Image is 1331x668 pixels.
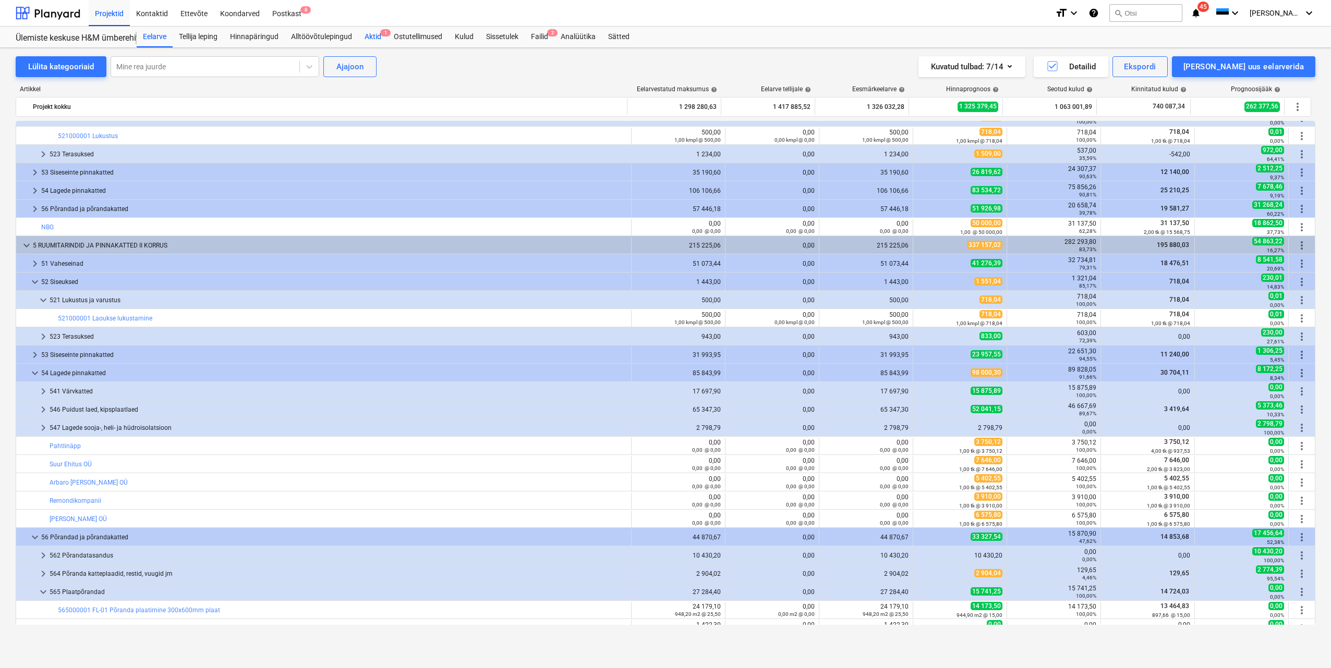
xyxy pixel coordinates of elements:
[1105,388,1190,395] div: 0,00
[1267,284,1284,290] small: 14,83%
[990,86,999,93] span: help
[1296,604,1308,616] span: Rohkem tegevusi
[636,187,721,194] div: 106 106,66
[636,205,721,213] div: 57 446,18
[1296,221,1308,233] span: Rohkem tegevusi
[636,333,721,340] div: 943,00
[946,85,999,93] div: Hinnaprognoos
[37,567,50,580] span: keyboard_arrow_right
[692,228,721,234] small: 0,00 @ 0,00
[824,187,909,194] div: 106 106,66
[358,27,388,47] a: Aktid1
[1159,219,1190,227] span: 31 137,50
[29,367,41,379] span: keyboard_arrow_down
[632,98,717,115] div: 1 298 280,63
[1079,246,1096,252] small: 83,73%
[1296,622,1308,635] span: Rohkem tegevusi
[50,497,101,504] a: Remondikompanii
[1252,201,1284,209] span: 31 268,24
[960,229,1002,235] small: 1,00 @ 50 000,00
[323,56,377,77] button: Ajajoon
[50,479,128,486] a: Arbaro [PERSON_NAME] OÜ
[1159,205,1190,212] span: 19 581,27
[956,138,1002,144] small: 1,00 kmpl @ 718,04
[862,137,909,143] small: 1,00 kmpl @ 500,00
[1270,375,1284,381] small: 8,34%
[50,146,627,163] div: 523 Terasuksed
[37,148,50,160] span: keyboard_arrow_right
[358,27,388,47] div: Aktid
[1079,356,1096,362] small: 94,55%
[16,56,106,77] button: Lülita kategooriaid
[1296,440,1308,452] span: Rohkem tegevusi
[50,383,627,400] div: 541 Värvkatted
[979,332,1002,340] span: 833,00
[730,388,815,395] div: 0,00
[1296,257,1308,270] span: Rohkem tegevusi
[525,27,554,47] div: Failid
[974,277,1002,286] span: 1 551,04
[1011,329,1096,344] div: 603,00
[1270,357,1284,363] small: 5,45%
[1296,385,1308,398] span: Rohkem tegevusi
[1296,330,1308,343] span: Rohkem tegevusi
[1079,192,1096,197] small: 90,81%
[636,351,721,358] div: 31 993,95
[1183,60,1304,73] div: [PERSON_NAME] uus eelarverida
[20,239,33,252] span: keyboard_arrow_down
[1011,402,1096,417] div: 46 667,69
[636,129,721,143] div: 500,00
[1076,137,1096,143] small: 100,00%
[1011,147,1096,162] div: 537,00
[224,27,285,47] div: Hinnapäringud
[1105,151,1190,158] div: -542,00
[1256,255,1284,264] span: 8 541,58
[862,319,909,325] small: 1,00 kmpl @ 500,00
[1011,366,1096,380] div: 89 828,05
[137,27,173,47] div: Eelarve
[803,86,811,93] span: help
[786,228,815,234] small: 0,00 @ 0,00
[1261,274,1284,282] span: 230,01
[1151,138,1190,144] small: 1,00 tk @ 718,04
[824,260,909,267] div: 51 073,44
[1296,403,1308,416] span: Rohkem tegevusi
[880,228,909,234] small: 0,00 @ 0,00
[29,203,41,215] span: keyboard_arrow_right
[16,85,628,93] div: Artikkel
[41,182,627,199] div: 54 Lagede pinnakatted
[602,27,636,47] div: Sätted
[1296,549,1308,562] span: Rohkem tegevusi
[1250,9,1302,17] span: [PERSON_NAME]
[29,184,41,197] span: keyboard_arrow_right
[1229,7,1241,19] i: keyboard_arrow_down
[1268,383,1284,391] span: 0,00
[636,169,721,176] div: 35 190,60
[1114,9,1122,17] span: search
[1079,338,1096,343] small: 72,39%
[1079,174,1096,179] small: 90,63%
[1296,422,1308,434] span: Rohkem tegevusi
[1303,7,1315,19] i: keyboard_arrow_down
[1296,476,1308,489] span: Rohkem tegevusi
[709,86,717,93] span: help
[1296,349,1308,361] span: Rohkem tegevusi
[967,241,1002,249] span: 337 157,02
[1267,339,1284,344] small: 27,61%
[824,220,909,234] div: 0,00
[449,27,480,47] a: Kulud
[730,260,815,267] div: 0,00
[1272,86,1280,93] span: help
[852,85,905,93] div: Eesmärkeelarve
[1270,302,1284,308] small: 0,00%
[16,33,124,44] div: Ülemiste keskuse H&M ümberehitustööd [HMÜLEMISTE]
[979,295,1002,304] span: 718,04
[37,549,50,562] span: keyboard_arrow_right
[1168,311,1190,318] span: 718,04
[37,586,50,598] span: keyboard_arrow_down
[1079,283,1096,289] small: 85,17%
[1168,278,1190,285] span: 718,04
[956,320,1002,326] small: 1,00 kmpl @ 718,04
[931,60,1013,73] div: Kuvatud tulbad : 7/14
